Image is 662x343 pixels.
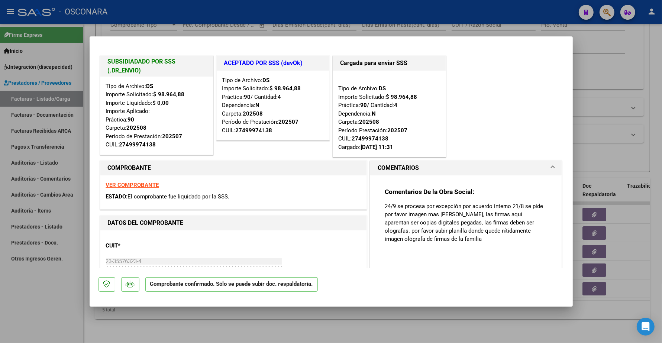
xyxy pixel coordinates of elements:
[162,133,183,140] strong: 202507
[352,135,389,143] div: 27499974138
[106,82,207,149] div: Tipo de Archivo: Importe Solicitado: Importe Liquidado: Importe Aplicado: Práctica: Carpeta: Perí...
[361,102,367,109] strong: 90
[361,144,394,151] strong: [DATE] 11:31
[379,85,386,92] strong: DS
[128,116,135,123] strong: 90
[385,188,474,195] strong: Comentarios De la Obra Social:
[108,57,206,75] h1: SUBSIDIADADO POR SSS (.DR_ENVIO)
[270,85,301,92] strong: $ 98.964,88
[145,277,318,292] p: Comprobante confirmado. Sólo se puede subir doc. respaldatoria.
[106,182,159,188] a: VER COMPROBANTE
[263,77,270,84] strong: DS
[108,164,151,171] strong: COMPROBANTE
[279,119,299,125] strong: 202507
[372,110,376,117] strong: N
[119,140,156,149] div: 27499974138
[154,91,185,98] strong: $ 98.964,88
[394,102,398,109] strong: 4
[378,164,419,172] h1: COMENTARIOS
[386,94,417,100] strong: $ 98.964,88
[243,110,263,117] strong: 202508
[244,94,251,100] strong: 90
[278,94,281,100] strong: 4
[370,161,562,175] mat-expansion-panel-header: COMENTARIOS
[146,83,154,90] strong: DS
[106,193,128,200] span: ESTADO:
[637,318,655,336] div: Open Intercom Messenger
[222,76,324,135] div: Tipo de Archivo: Importe Solicitado: Práctica: / Cantidad: Dependencia: Carpeta: Período de Prest...
[256,102,260,109] strong: N
[128,193,230,200] span: El comprobante fue liquidado por la SSS.
[388,127,408,134] strong: 202507
[385,202,548,243] p: 24/9 se procesa por excepción por acuerdo interno 21/8 se pide por favor imagen mas [PERSON_NAME]...
[370,175,562,277] div: COMENTARIOS
[340,59,438,68] h1: Cargada para enviar SSS
[339,76,440,152] div: Tipo de Archivo: Importe Solicitado: Práctica: / Cantidad: Dependencia: Carpeta: Período Prestaci...
[108,219,184,226] strong: DATOS DEL COMPROBANTE
[359,119,380,125] strong: 202508
[236,126,272,135] div: 27499974138
[106,242,183,250] p: CUIT
[224,59,322,68] h1: ACEPTADO POR SSS (devOk)
[127,124,147,131] strong: 202508
[153,100,169,106] strong: $ 0,00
